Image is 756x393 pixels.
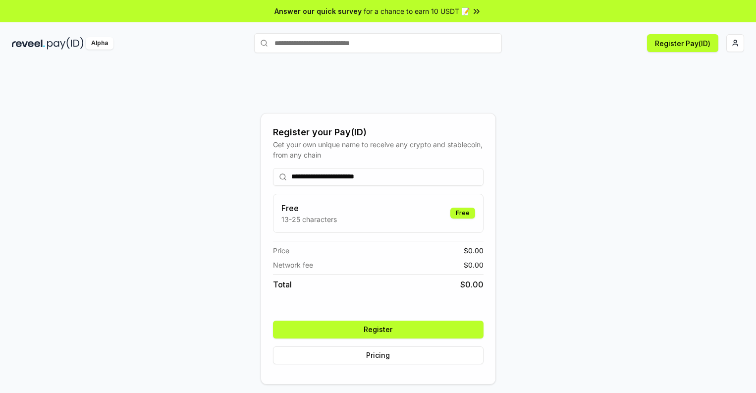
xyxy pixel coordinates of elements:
[364,6,470,16] span: for a chance to earn 10 USDT 📝
[281,214,337,225] p: 13-25 characters
[273,260,313,270] span: Network fee
[464,260,484,270] span: $ 0.00
[464,245,484,256] span: $ 0.00
[273,125,484,139] div: Register your Pay(ID)
[281,202,337,214] h3: Free
[47,37,84,50] img: pay_id
[647,34,718,52] button: Register Pay(ID)
[273,245,289,256] span: Price
[273,346,484,364] button: Pricing
[273,321,484,338] button: Register
[460,279,484,290] span: $ 0.00
[86,37,113,50] div: Alpha
[12,37,45,50] img: reveel_dark
[273,279,292,290] span: Total
[274,6,362,16] span: Answer our quick survey
[450,208,475,219] div: Free
[273,139,484,160] div: Get your own unique name to receive any crypto and stablecoin, from any chain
